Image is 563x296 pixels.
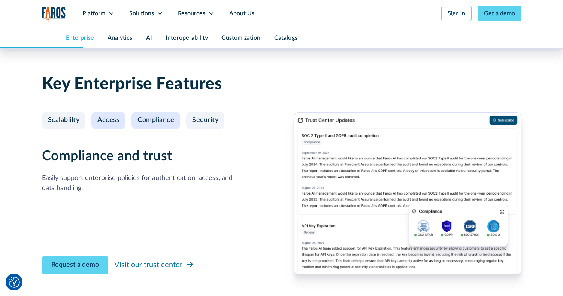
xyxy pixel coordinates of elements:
div: Scalablilty [48,116,80,125]
div: Security [192,116,218,125]
a: Contact Modal [42,256,108,274]
a: AI [146,35,152,41]
div: Compliance [137,116,174,125]
div: Platform [82,9,105,18]
a: Enterprise [66,35,94,41]
div: Solutions [129,9,154,18]
img: Logo of the analytics and reporting company Faros. [42,7,66,22]
a: home [42,7,66,22]
div: Easily support enterprise policies for authentication, access, and data handling. [42,173,270,193]
a: Customization [221,35,260,41]
a: Interoperability [166,35,208,41]
h3: Compliance and trust [42,148,270,164]
a: Catalogs [274,35,297,41]
div: Visit our trust center [114,259,182,271]
a: Analytics [108,35,132,41]
a: Get a demo [478,6,521,21]
a: Sign in [441,6,472,21]
div: Resources [178,9,205,18]
h2: Key Enterprise Features [42,74,521,94]
a: Visit our trust center [114,258,194,272]
div: Access [97,116,119,125]
img: Revisit consent button [9,277,20,288]
button: Cookie Settings [9,277,20,288]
